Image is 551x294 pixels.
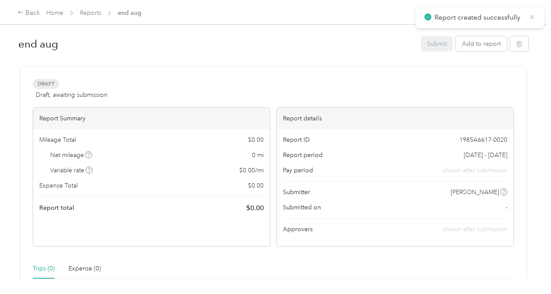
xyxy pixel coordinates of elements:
[46,9,63,17] a: Home
[17,8,40,18] div: Back
[50,150,93,160] span: Net mileage
[283,166,313,175] span: Pay period
[434,12,522,23] p: Report created successfully
[39,135,76,144] span: Mileage Total
[36,90,107,99] span: Draft, awaiting submission
[33,264,55,273] div: Trips (0)
[502,245,551,294] iframe: Everlance-gr Chat Button Frame
[246,203,264,213] span: $ 0.00
[239,166,264,175] span: $ 0.00 / mi
[277,108,513,129] div: Report details
[252,150,264,160] span: 0 mi
[80,9,101,17] a: Reports
[506,203,507,212] span: -
[283,203,321,212] span: Submitted on
[283,135,310,144] span: Report ID
[33,79,59,89] span: Draft
[464,150,507,160] span: [DATE] - [DATE]
[39,203,74,212] span: Report total
[451,188,499,197] span: [PERSON_NAME]
[283,150,323,160] span: Report period
[443,166,507,175] span: shown after submission
[248,181,264,190] span: $ 0.00
[39,181,78,190] span: Expense Total
[459,135,507,144] span: 1985A6617-0020
[456,36,507,51] button: Add to report
[283,225,313,234] span: Approvers
[248,135,264,144] span: $ 0.00
[33,108,270,129] div: Report Summary
[18,34,415,55] h1: end aug
[69,264,101,273] div: Expense (0)
[443,226,507,233] span: shown after submission
[283,188,310,197] span: Submitter
[50,166,93,175] span: Variable rate
[118,8,141,17] span: end aug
